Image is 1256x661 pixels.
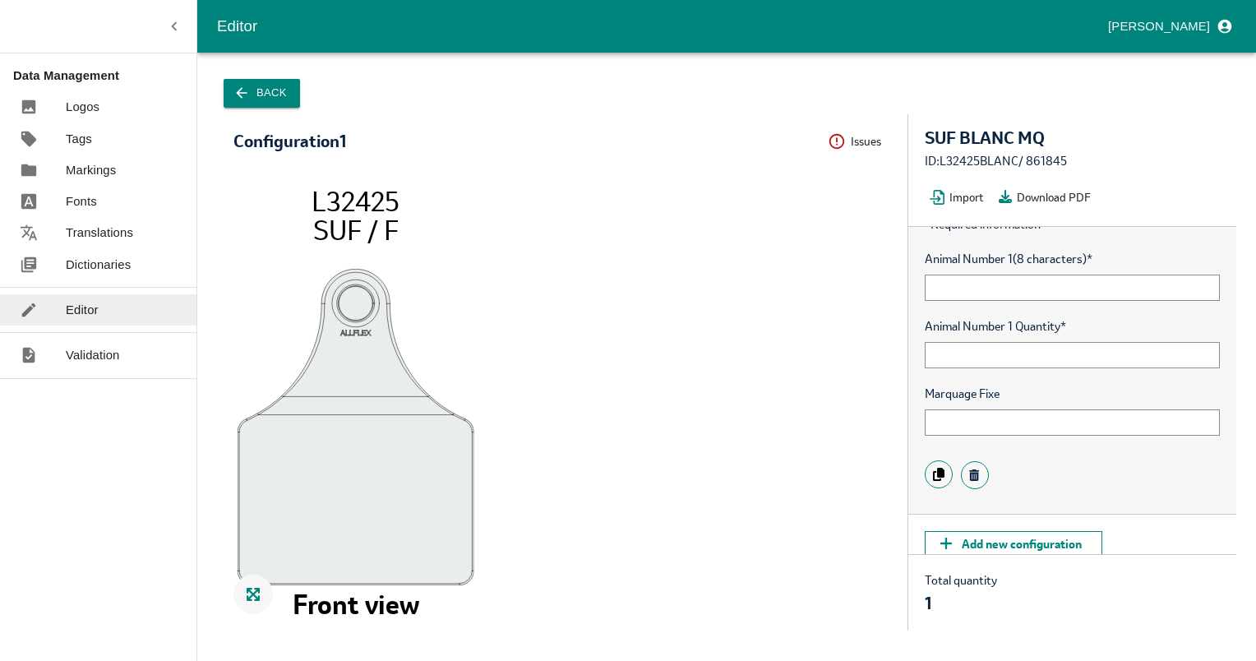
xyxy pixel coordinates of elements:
p: Editor [66,301,99,319]
p: Tags [66,130,92,148]
tspan: L32425 [312,184,399,219]
span: Marquage Fixe [925,385,1220,403]
p: Fonts [66,192,97,210]
p: Data Management [13,67,196,85]
button: Download PDF [994,185,1101,210]
p: Logos [66,98,99,116]
tspan: SUF / F [313,213,399,247]
button: Issues [828,129,891,155]
button: Add new configuration [925,531,1102,557]
span: Animal Number 1 Quantity [925,317,1220,335]
tspan: Front view [293,587,419,622]
p: [PERSON_NAME] [1108,17,1210,35]
div: Editor [217,14,1101,39]
div: Total quantity [925,571,997,614]
div: 1 [925,594,997,612]
button: Import [925,185,994,210]
div: Configuration 1 [233,132,346,150]
div: SUF BLANC MQ [925,129,1220,147]
button: Back [224,79,300,108]
p: Dictionaries [66,256,131,274]
button: profile [1101,12,1236,40]
p: Markings [66,161,116,179]
span: Animal Number 1 (8 characters) [925,250,1220,268]
p: Validation [66,346,120,364]
p: Translations [66,224,133,242]
div: ID: L32425BLANC / 861845 [925,152,1220,170]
